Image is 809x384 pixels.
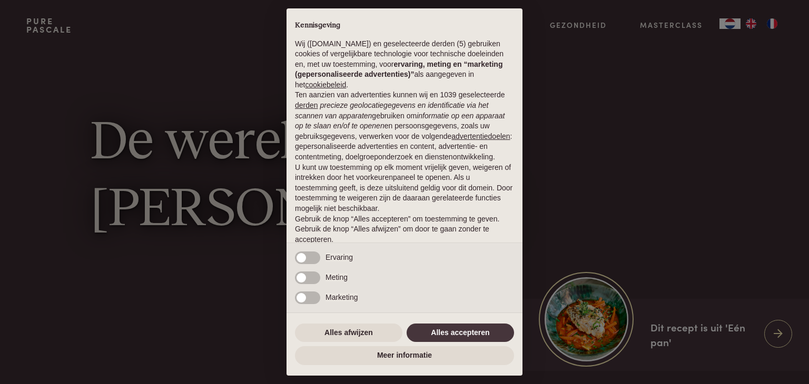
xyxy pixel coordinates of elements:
p: Wij ([DOMAIN_NAME]) en geselecteerde derden (5) gebruiken cookies of vergelijkbare technologie vo... [295,39,514,90]
p: Ten aanzien van advertenties kunnen wij en 1039 geselecteerde gebruiken om en persoonsgegevens, z... [295,90,514,162]
span: Marketing [325,293,358,301]
span: Ervaring [325,253,353,261]
strong: ervaring, meting en “marketing (gepersonaliseerde advertenties)” [295,60,502,79]
h2: Kennisgeving [295,21,514,31]
button: Meer informatie [295,346,514,365]
button: derden [295,100,318,111]
a: cookiebeleid [305,80,346,89]
em: informatie op een apparaat op te slaan en/of te openen [295,112,505,130]
p: U kunt uw toestemming op elk moment vrijelijk geven, weigeren of intrekken door het voorkeurenpan... [295,163,514,214]
button: advertentiedoelen [451,132,510,142]
em: precieze geolocatiegegevens en identificatie via het scannen van apparaten [295,101,488,120]
button: Alles accepteren [407,324,514,342]
button: Alles afwijzen [295,324,402,342]
span: Meting [325,273,348,281]
p: Gebruik de knop “Alles accepteren” om toestemming te geven. Gebruik de knop “Alles afwijzen” om d... [295,214,514,245]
